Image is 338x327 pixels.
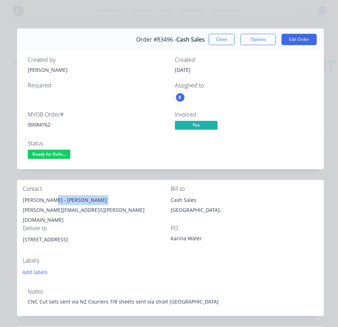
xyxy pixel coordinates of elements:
div: Cash Sales[GEOGRAPHIC_DATA], [171,195,318,218]
div: Status [28,140,166,147]
div: Karina Water [171,235,259,245]
div: 00084762 [28,121,166,128]
div: Bill to [171,186,318,192]
button: K [175,92,186,103]
div: Created [175,57,313,63]
div: Assigned to [175,82,313,89]
div: PO [171,225,318,232]
div: MYOB Order # [28,111,166,118]
div: Labels [23,257,171,264]
span: Order #83496 - [136,36,176,43]
div: Created by [28,57,166,63]
div: Required [28,82,166,89]
div: Contact [23,186,171,192]
div: [PERSON_NAME][EMAIL_ADDRESS][PERSON_NAME][DOMAIN_NAME] [23,205,171,225]
span: [DATE] [175,66,191,73]
button: Edit Order [281,34,317,45]
button: Add labels [19,267,52,277]
div: [GEOGRAPHIC_DATA], [171,205,318,215]
div: Notes [28,288,313,295]
div: [STREET_ADDRESS] [23,235,171,245]
div: [PERSON_NAME] - [PERSON_NAME][PERSON_NAME][EMAIL_ADDRESS][PERSON_NAME][DOMAIN_NAME] [23,195,171,225]
button: Ready for Deliv... [28,150,70,160]
div: Deliver to [23,225,171,232]
span: Cash Sales [176,36,205,43]
div: [PERSON_NAME] [28,66,166,74]
span: Yes [175,121,218,130]
div: Invoiced [175,111,313,118]
div: Cash Sales [171,195,318,205]
button: Options [240,34,276,45]
div: [PERSON_NAME] - [PERSON_NAME] [23,195,171,205]
div: [STREET_ADDRESS] [23,235,171,257]
button: Close [209,34,235,45]
span: Ready for Deliv... [28,150,70,159]
div: CNC Cut sets sent via NZ Couriers 7/8 sheets sent via strait [GEOGRAPHIC_DATA] [28,298,313,305]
